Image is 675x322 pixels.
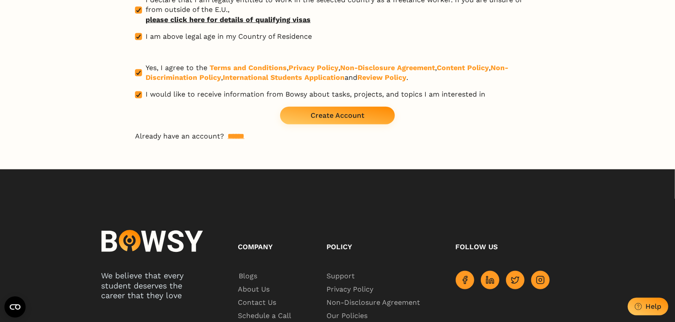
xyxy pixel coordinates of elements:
a: Terms and Conditions [210,64,287,72]
span: I would like to receive information from Bowsy about tasks, projects, and topics I am interested in [146,90,485,99]
div: Help [645,302,661,311]
a: About Us [238,283,292,296]
a: Support [327,270,420,283]
span: Privacy Policy [327,283,375,296]
span: I am above legal age in my Country of Residence [146,32,312,41]
img: logo [101,229,203,253]
div: Create Account [311,111,364,120]
a: International Students Application [223,73,345,82]
a: Privacy Policy [327,283,420,296]
button: Create Account [280,107,395,124]
a: Privacy Policy [289,64,338,72]
span: Policy [327,243,352,251]
span: Company [238,243,273,251]
a: Contact Us [238,296,292,310]
p: Already have an account? [135,131,540,141]
a: Blogs [238,270,292,283]
span: About Us [238,283,271,296]
span: Support [327,270,356,283]
button: Open CMP widget [4,296,26,318]
a: Non-Disclosure Agreement [340,64,435,72]
span: We believe that every student deserves the career that they love [101,271,184,300]
span: Blogs [238,270,258,283]
a: please click here for details of qualifying visas [146,15,540,25]
span: Contact Us [238,296,278,310]
a: Non-Disclosure Agreement [327,296,420,310]
span: Yes, I agree to the , , , , , and . [146,63,540,83]
a: Content Policy [437,64,489,72]
a: Review Policy [357,73,406,82]
button: Help [628,298,668,315]
span: Follow us [456,243,498,251]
